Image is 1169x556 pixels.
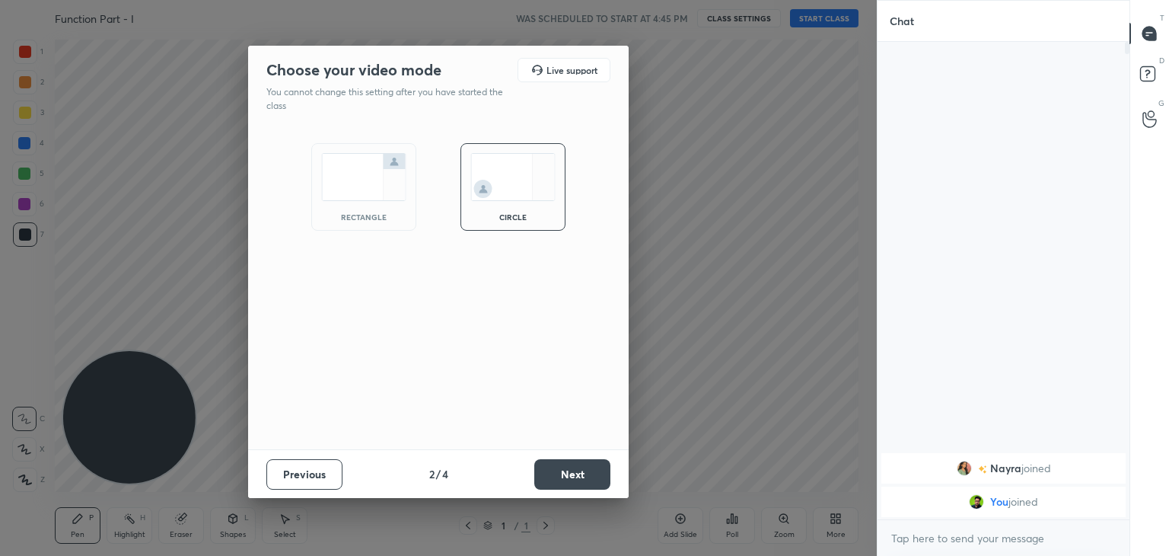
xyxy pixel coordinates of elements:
button: Next [534,459,610,490]
p: D [1159,55,1164,66]
img: circleScreenIcon.acc0effb.svg [470,153,556,201]
h4: 2 [429,466,435,482]
div: rectangle [333,213,394,221]
p: Chat [878,1,926,41]
p: G [1158,97,1164,109]
div: grid [878,450,1129,520]
img: normalScreenIcon.ae25ed63.svg [321,153,406,201]
h2: Choose your video mode [266,60,441,80]
img: cefa96f7132d417eb9eff3bb7cad89c9.jpg [957,461,972,476]
span: You [990,496,1008,508]
h5: Live support [546,66,597,75]
h4: / [436,466,441,482]
span: Nayra [990,462,1021,475]
span: joined [1008,496,1038,508]
button: Previous [266,459,342,490]
p: T [1160,12,1164,24]
p: You cannot change this setting after you have started the class [266,85,513,113]
img: 88146f61898444ee917a4c8c56deeae4.jpg [969,494,984,510]
span: joined [1021,462,1051,475]
h4: 4 [442,466,448,482]
img: no-rating-badge.077c3623.svg [978,465,987,474]
div: circle [483,213,543,221]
